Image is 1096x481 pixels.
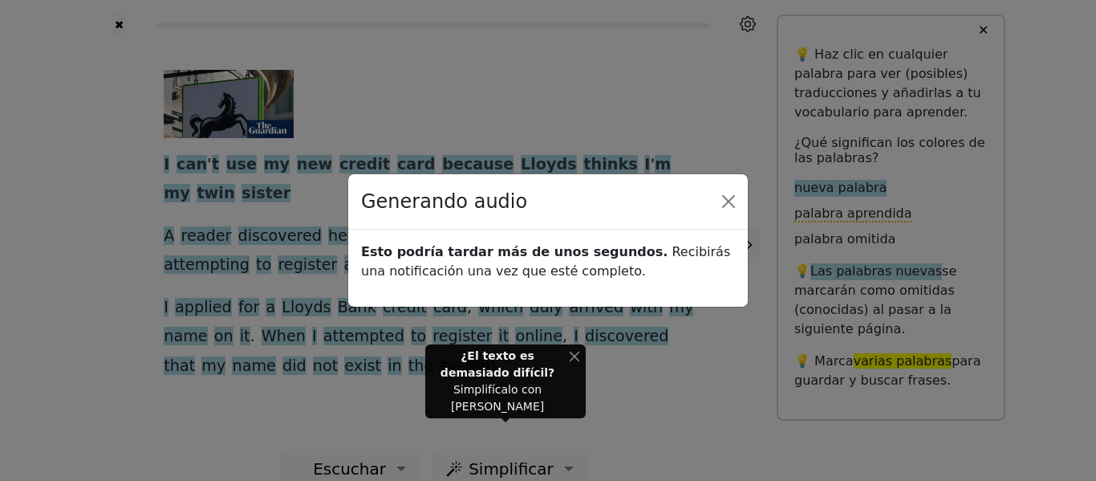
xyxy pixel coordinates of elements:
[361,243,735,281] p: Recibirás una notificación una vez que esté completo.
[440,349,554,379] strong: ¿El texto es demasiado difícil?
[361,187,527,216] div: Generando audio
[432,348,563,415] div: Simplifícalo con [PERSON_NAME]
[570,348,579,365] button: Close
[716,189,741,214] button: Close
[361,244,668,259] strong: Esto podría tardar más de unos segundos.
